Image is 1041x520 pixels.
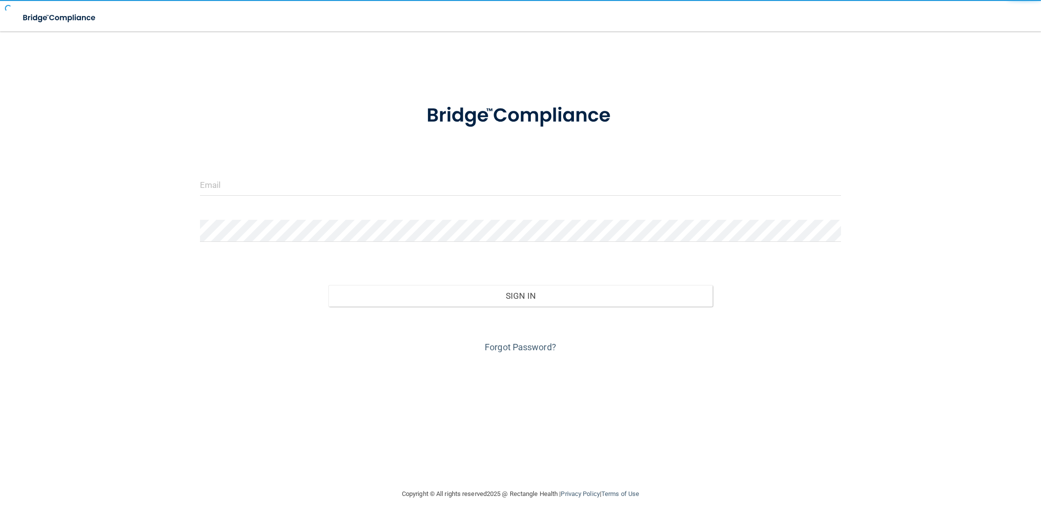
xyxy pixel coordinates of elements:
[561,490,599,497] a: Privacy Policy
[485,342,556,352] a: Forgot Password?
[200,174,841,196] input: Email
[406,90,635,141] img: bridge_compliance_login_screen.278c3ca4.svg
[328,285,713,307] button: Sign In
[601,490,639,497] a: Terms of Use
[15,8,105,28] img: bridge_compliance_login_screen.278c3ca4.svg
[342,478,699,510] div: Copyright © All rights reserved 2025 @ Rectangle Health | |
